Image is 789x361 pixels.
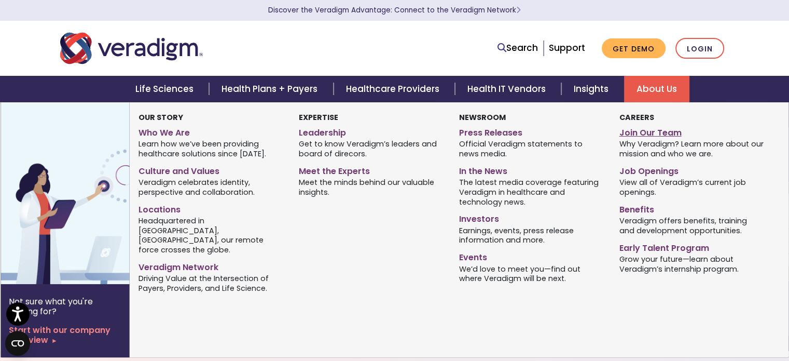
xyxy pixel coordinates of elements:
strong: Newsroom [459,112,506,123]
span: Why Veradigm? Learn more about our mission and who we are. [619,139,764,159]
a: Culture and Values [139,162,283,177]
span: Official Veradigm statements to news media. [459,139,604,159]
a: Events [459,248,604,263]
strong: Careers [619,112,654,123]
a: Benefits [619,200,764,216]
a: Veradigm Network [139,258,283,273]
img: Veradigm logo [60,31,203,65]
a: About Us [624,76,689,102]
a: Meet the Experts [299,162,444,177]
span: Learn More [516,5,521,15]
a: Health IT Vendors [455,76,561,102]
a: Discover the Veradigm Advantage: Connect to the Veradigm NetworkLearn More [268,5,521,15]
a: Healthcare Providers [334,76,455,102]
a: Locations [139,200,283,216]
a: Health Plans + Payers [209,76,333,102]
a: Search [497,41,538,55]
p: Not sure what you're looking for? [9,297,121,316]
iframe: Drift Chat Widget [590,287,777,349]
span: Headquartered in [GEOGRAPHIC_DATA], [GEOGRAPHIC_DATA], our remote force crosses the globe. [139,215,283,255]
span: Grow your future—learn about Veradigm’s internship program. [619,253,764,274]
span: View all of Veradigm’s current job openings. [619,177,764,197]
a: In the News [459,162,604,177]
span: Driving Value at the Intersection of Payers, Providers, and Life Science. [139,273,283,293]
a: Join Our Team [619,124,764,139]
span: Veradigm celebrates identity, perspective and collaboration. [139,177,283,197]
a: Life Sciences [123,76,209,102]
a: Support [549,42,585,54]
a: Job Openings [619,162,764,177]
a: Who We Are [139,124,283,139]
a: Get Demo [602,38,666,59]
button: Open CMP widget [5,331,30,356]
span: The latest media coverage featuring Veradigm in healthcare and technology news. [459,177,604,207]
a: Login [675,38,724,59]
span: Meet the minds behind our valuable insights. [299,177,444,197]
a: Insights [561,76,624,102]
span: Earnings, events, press release information and more. [459,225,604,245]
strong: Expertise [299,112,338,123]
a: Early Talent Program [619,239,764,254]
img: Vector image of Veradigm’s Story [1,102,168,284]
a: Investors [459,210,604,225]
span: Learn how we’ve been providing healthcare solutions since [DATE]. [139,139,283,159]
span: Veradigm offers benefits, training and development opportunities. [619,215,764,235]
span: We’d love to meet you—find out where Veradigm will be next. [459,263,604,284]
strong: Our Story [139,112,183,123]
span: Get to know Veradigm’s leaders and board of direcors. [299,139,444,159]
a: Press Releases [459,124,604,139]
a: Start with our company overview [9,325,121,345]
a: Leadership [299,124,444,139]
